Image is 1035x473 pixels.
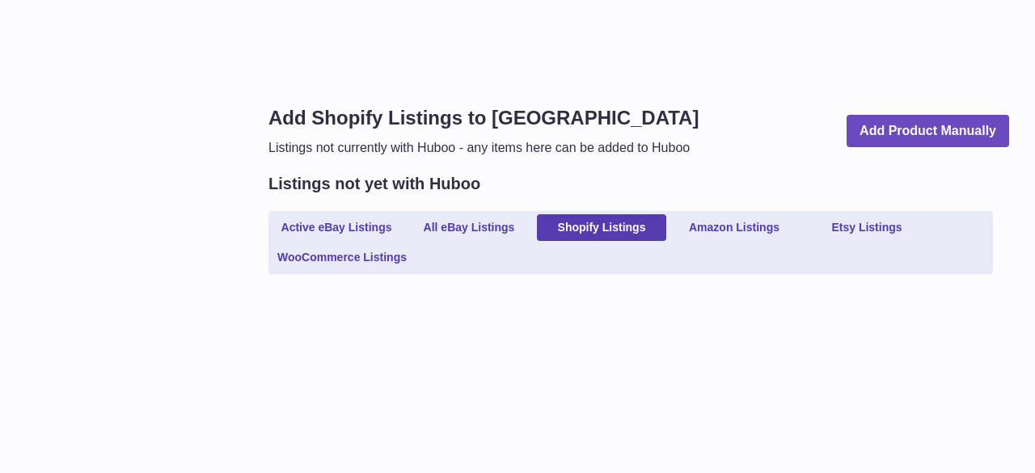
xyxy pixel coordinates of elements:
a: Amazon Listings [670,214,799,241]
h1: Add Shopify Listings to [GEOGRAPHIC_DATA] [268,105,699,131]
h2: Listings not yet with Huboo [268,173,480,195]
a: Add Product Manually [847,115,1009,148]
p: Listings not currently with Huboo - any items here can be added to Huboo [268,139,699,157]
a: Shopify Listings [537,214,666,241]
a: WooCommerce Listings [272,244,412,271]
a: Etsy Listings [802,214,931,241]
a: Active eBay Listings [272,214,401,241]
a: All eBay Listings [404,214,534,241]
